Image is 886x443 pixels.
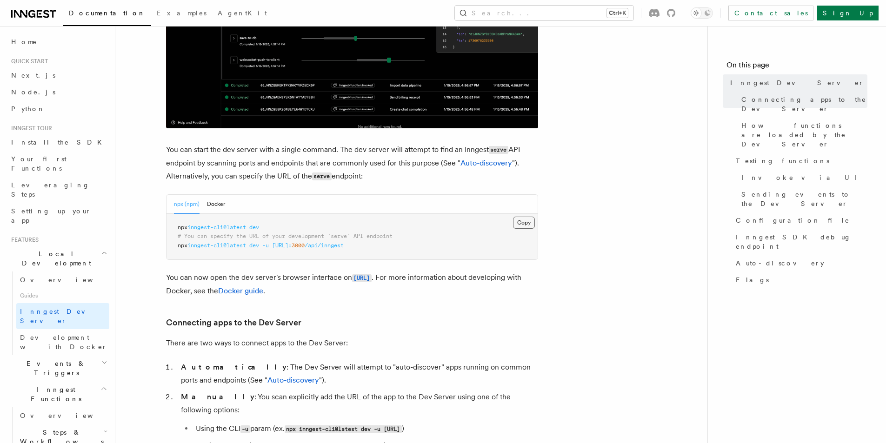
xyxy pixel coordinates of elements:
[249,242,259,249] span: dev
[181,392,254,401] strong: Manually
[736,216,850,225] span: Configuration file
[607,8,628,18] kbd: Ctrl+K
[166,143,538,183] p: You can start the dev server with a single command. The dev server will attempt to find an Innges...
[7,58,48,65] span: Quick start
[20,276,116,284] span: Overview
[193,422,538,436] li: Using the CLI param (ex. )
[7,385,100,403] span: Inngest Functions
[267,376,319,384] a: Auto-discovery
[262,242,269,249] span: -u
[166,337,538,350] p: There are two ways to connect apps to the Dev Server:
[292,242,305,249] span: 3000
[732,212,867,229] a: Configuration file
[738,91,867,117] a: Connecting apps to the Dev Server
[736,275,769,284] span: Flags
[7,33,109,50] a: Home
[726,74,867,91] a: Inngest Dev Server
[285,425,402,433] code: npx inngest-cli@latest dev -u [URL]
[7,125,52,132] span: Inngest tour
[187,224,246,231] span: inngest-cli@latest
[11,207,91,224] span: Setting up your app
[741,95,867,113] span: Connecting apps to the Dev Server
[16,329,109,355] a: Development with Docker
[312,172,332,180] code: serve
[178,242,187,249] span: npx
[732,271,867,288] a: Flags
[11,72,55,79] span: Next.js
[7,236,39,244] span: Features
[732,152,867,169] a: Testing functions
[178,361,538,387] li: : The Dev Server will attempt to "auto-discover" apps running on common ports and endpoints (See ...
[738,169,867,186] a: Invoke via UI
[7,177,109,203] a: Leveraging Steps
[7,271,109,355] div: Local Development
[181,363,286,371] strong: Automatically
[11,155,67,172] span: Your first Functions
[166,271,538,298] p: You can now open the dev server's browser interface on . For more information about developing wi...
[738,186,867,212] a: Sending events to the Dev Server
[11,139,107,146] span: Install the SDK
[16,407,109,424] a: Overview
[736,156,829,165] span: Testing functions
[207,195,225,214] button: Docker
[352,274,372,282] code: [URL]
[20,308,100,324] span: Inngest Dev Server
[817,6,879,20] a: Sign Up
[7,249,101,268] span: Local Development
[240,425,250,433] code: -u
[732,229,867,255] a: Inngest SDK debug endpoint
[738,117,867,152] a: How functions are loaded by the Dev Server
[305,242,344,249] span: /api/inngest
[726,60,867,74] h4: On this page
[455,6,633,20] button: Search...Ctrl+K
[174,195,200,214] button: npx (npm)
[732,255,867,271] a: Auto-discovery
[7,245,109,271] button: Local Development
[11,88,55,96] span: Node.js
[151,3,212,25] a: Examples
[187,242,246,249] span: inngest-cli@latest
[7,100,109,117] a: Python
[7,381,109,407] button: Inngest Functions
[728,6,813,20] a: Contact sales
[11,181,90,198] span: Leveraging Steps
[741,173,865,182] span: Invoke via UI
[741,121,867,149] span: How functions are loaded by the Dev Server
[736,258,824,268] span: Auto-discovery
[20,334,107,350] span: Development with Docker
[16,271,109,288] a: Overview
[166,316,301,329] a: Connecting apps to the Dev Server
[460,159,512,167] a: Auto-discovery
[352,273,372,282] a: [URL]
[178,224,187,231] span: npx
[7,151,109,177] a: Your first Functions
[7,67,109,84] a: Next.js
[20,412,116,419] span: Overview
[7,84,109,100] a: Node.js
[16,288,109,303] span: Guides
[249,224,259,231] span: dev
[7,355,109,381] button: Events & Triggers
[741,190,867,208] span: Sending events to the Dev Server
[157,9,207,17] span: Examples
[272,242,292,249] span: [URL]:
[7,359,101,377] span: Events & Triggers
[7,134,109,151] a: Install the SDK
[11,105,45,112] span: Python
[218,286,263,295] a: Docker guide
[16,303,109,329] a: Inngest Dev Server
[489,146,508,154] code: serve
[11,37,37,46] span: Home
[218,9,267,17] span: AgentKit
[63,3,151,26] a: Documentation
[513,217,535,229] button: Copy
[212,3,273,25] a: AgentKit
[178,233,393,239] span: # You can specify the URL of your development `serve` API endpoint
[69,9,146,17] span: Documentation
[691,7,713,19] button: Toggle dark mode
[7,203,109,229] a: Setting up your app
[730,78,864,87] span: Inngest Dev Server
[736,232,867,251] span: Inngest SDK debug endpoint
